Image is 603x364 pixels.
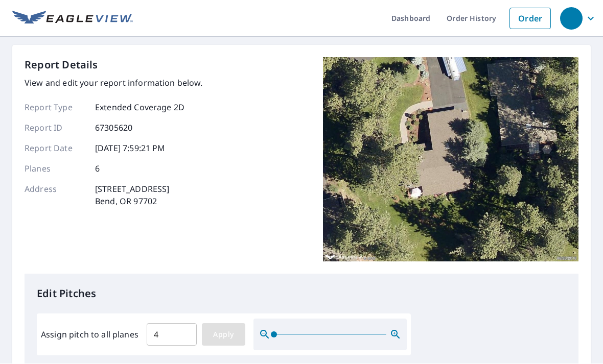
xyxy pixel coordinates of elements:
p: Planes [25,163,86,175]
span: Apply [210,329,237,342]
p: [STREET_ADDRESS] Bend, OR 97702 [95,183,169,208]
button: Apply [202,324,245,346]
p: Address [25,183,86,208]
p: Report Type [25,102,86,114]
a: Order [509,8,551,30]
p: Report ID [25,122,86,134]
p: Extended Coverage 2D [95,102,184,114]
p: View and edit your report information below. [25,77,203,89]
p: [DATE] 7:59:21 PM [95,142,166,155]
p: Edit Pitches [37,286,566,302]
p: Report Details [25,58,98,73]
p: 6 [95,163,100,175]
label: Assign pitch to all planes [41,329,138,341]
img: EV Logo [12,11,133,27]
input: 00.0 [147,321,197,349]
img: Top image [323,58,578,262]
p: 67305620 [95,122,132,134]
p: Report Date [25,142,86,155]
